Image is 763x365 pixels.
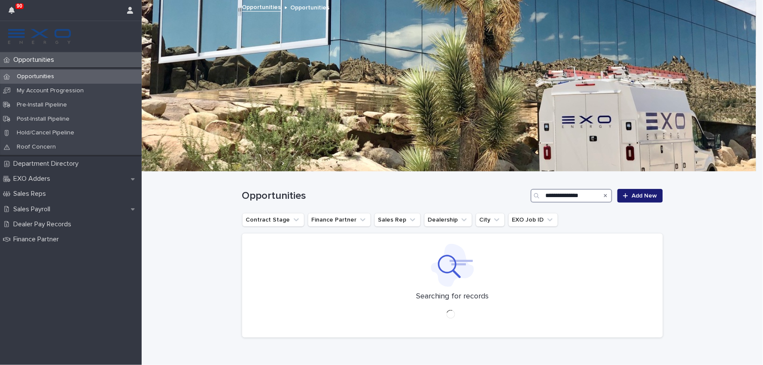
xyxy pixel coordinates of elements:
[10,87,91,94] p: My Account Progression
[424,213,472,227] button: Dealership
[10,235,66,243] p: Finance Partner
[10,220,78,228] p: Dealer Pay Records
[476,213,505,227] button: City
[242,2,281,12] a: Opportunities
[508,213,558,227] button: EXO Job ID
[7,28,72,45] img: FKS5r6ZBThi8E5hshIGi
[10,143,63,151] p: Roof Concern
[416,292,489,301] p: Searching for records
[10,101,74,109] p: Pre-Install Pipeline
[10,129,81,137] p: Hold/Cancel Pipeline
[374,213,421,227] button: Sales Rep
[531,189,612,203] input: Search
[17,3,22,9] p: 90
[10,190,53,198] p: Sales Reps
[242,190,528,202] h1: Opportunities
[10,116,76,123] p: Post-Install Pipeline
[9,5,20,21] div: 90
[632,193,657,199] span: Add New
[308,213,371,227] button: Finance Partner
[10,56,61,64] p: Opportunities
[10,175,57,183] p: EXO Adders
[242,213,304,227] button: Contract Stage
[10,205,57,213] p: Sales Payroll
[10,73,61,80] p: Opportunities
[10,160,85,168] p: Department Directory
[291,2,330,12] p: Opportunities
[617,189,663,203] a: Add New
